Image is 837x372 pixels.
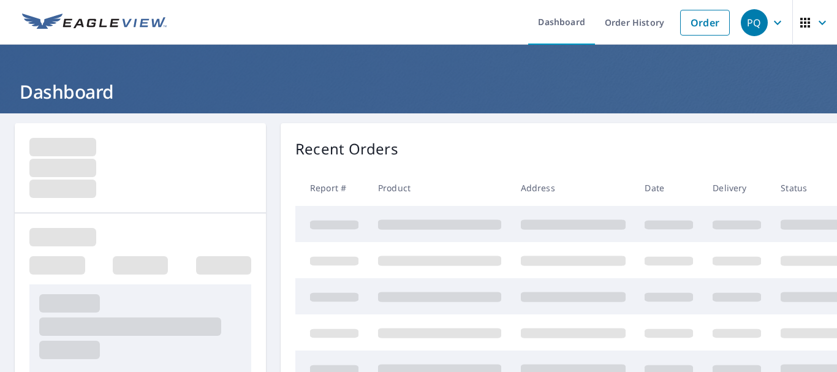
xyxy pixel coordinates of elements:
th: Date [635,170,703,206]
h1: Dashboard [15,79,822,104]
div: PQ [741,9,768,36]
p: Recent Orders [295,138,398,160]
th: Report # [295,170,368,206]
img: EV Logo [22,13,167,32]
th: Delivery [703,170,771,206]
th: Address [511,170,635,206]
th: Product [368,170,511,206]
a: Order [680,10,730,36]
